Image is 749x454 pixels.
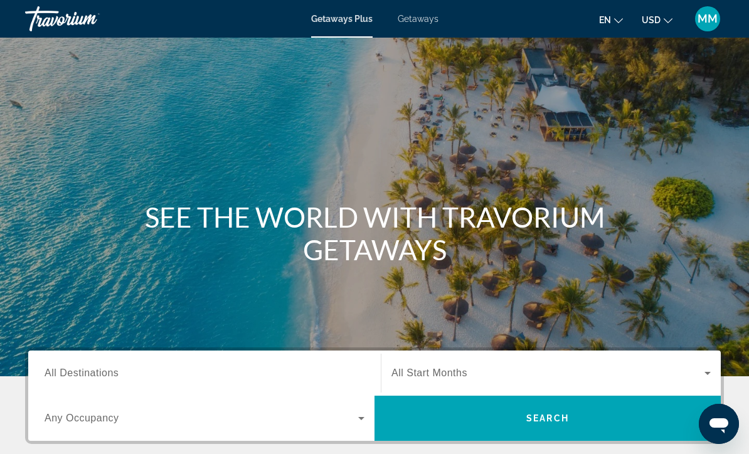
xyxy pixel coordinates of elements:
button: User Menu [691,6,724,32]
a: Getaways Plus [311,14,373,24]
button: Search [374,396,721,441]
span: All Destinations [45,367,119,378]
span: All Start Months [391,367,467,378]
button: Change language [599,11,623,29]
span: Any Occupancy [45,413,119,423]
span: USD [642,15,661,25]
iframe: Button to launch messaging window [699,404,739,444]
span: Search [526,413,569,423]
button: Change currency [642,11,672,29]
div: Search widget [28,351,721,441]
a: Getaways [398,14,438,24]
h1: SEE THE WORLD WITH TRAVORIUM GETAWAYS [139,201,610,266]
a: Travorium [25,3,151,35]
span: en [599,15,611,25]
span: MM [698,13,718,25]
